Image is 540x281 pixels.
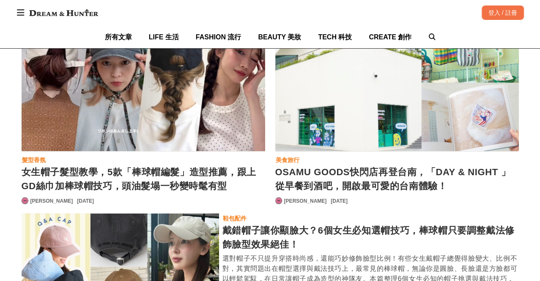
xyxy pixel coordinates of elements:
[22,165,265,193] a: 女生帽子髮型教學，5款「棒球帽編髮」造型推薦，跟上GD絲巾加棒球帽技巧，頭油髮塌一秒變時髦有型
[331,197,348,205] div: [DATE]
[30,197,73,205] a: [PERSON_NAME]
[276,155,299,165] div: 美食旅行
[369,33,411,41] span: CREATE 創作
[318,33,352,41] span: TECH 科技
[105,33,132,41] span: 所有文章
[22,155,46,165] div: 髮型香氛
[369,26,411,48] a: CREATE 創作
[149,26,179,48] a: LIFE 生活
[196,33,241,41] span: FASHION 流行
[258,33,301,41] span: BEAUTY 美妝
[196,26,241,48] a: FASHION 流行
[222,223,519,251] div: 戴錯帽子讓你顯臉大？6個女生必知選帽技巧，棒球帽只要調整戴法修飾臉型效果絕佳！
[482,6,524,20] div: 登入 / 註冊
[105,26,132,48] a: 所有文章
[275,197,282,204] a: Avatar
[223,214,247,223] div: 鞋包配件
[22,155,46,165] a: 髮型香氛
[22,198,28,204] img: Avatar
[222,213,247,223] a: 鞋包配件
[275,165,519,193] a: OSAMU GOODS快閃店再登台南，「DAY & NIGHT 」從早餐到酒吧，開啟最可愛的台南體驗！
[22,197,28,204] a: Avatar
[276,198,282,204] img: Avatar
[25,5,102,20] img: Dream & Hunter
[149,33,179,41] span: LIFE 生活
[22,14,265,152] a: 女生帽子髮型教學，5款「棒球帽編髮」造型推薦，跟上GD絲巾加棒球帽技巧，頭油髮塌一秒變時髦有型
[318,26,352,48] a: TECH 科技
[275,14,519,152] a: OSAMU GOODS快閃店再登台南，「DAY & NIGHT 」從早餐到酒吧，開啟最可愛的台南體驗！
[275,155,300,165] a: 美食旅行
[77,197,94,205] div: [DATE]
[258,26,301,48] a: BEAUTY 美妝
[284,197,327,205] a: [PERSON_NAME]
